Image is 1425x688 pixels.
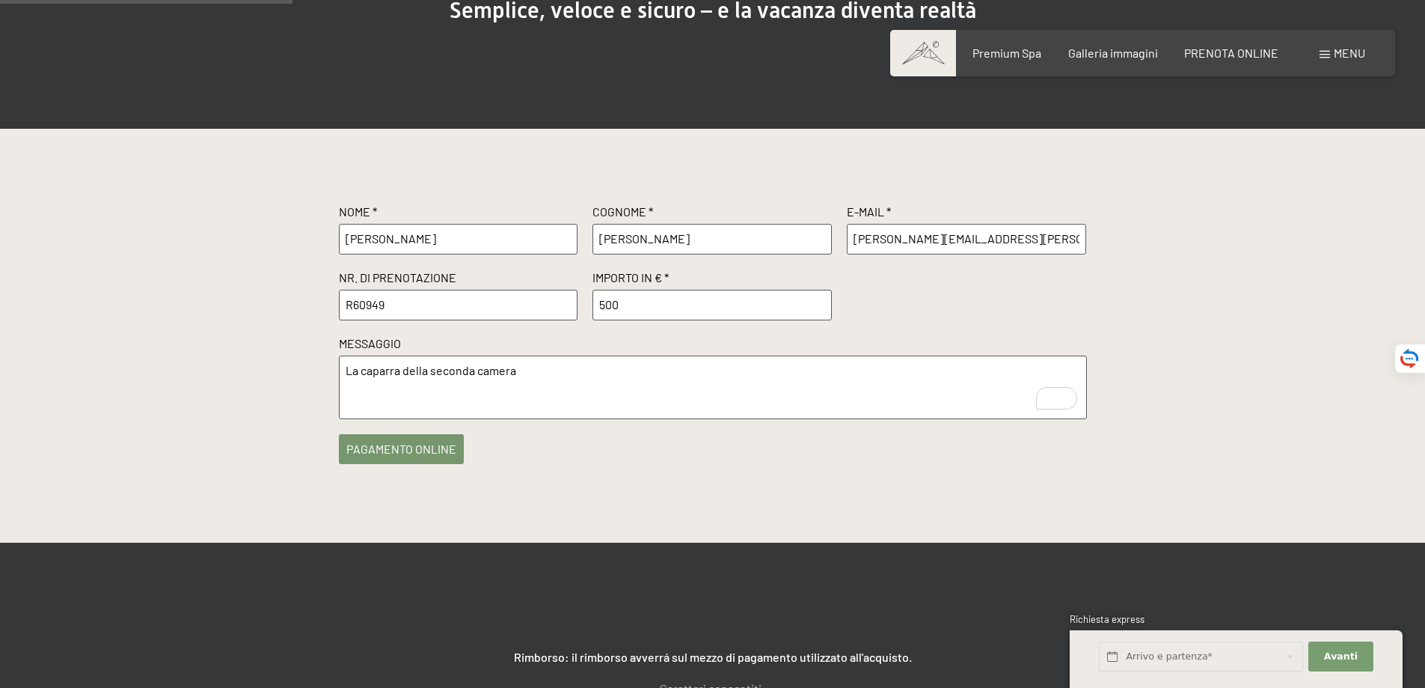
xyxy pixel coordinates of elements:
button: pagamento online [339,434,464,464]
a: PRENOTA ONLINE [1184,46,1278,60]
span: Richiesta express [1070,613,1144,625]
label: Messaggio [339,335,1087,356]
label: Importo in € * [592,270,832,290]
label: Nome * [339,204,578,224]
label: Nr. di prenotazione [339,270,578,290]
label: E-Mail * [847,204,1086,224]
span: Avanti [1324,650,1358,663]
a: Galleria immagini [1068,46,1158,60]
strong: Rimborso: il rimborso avverrá sul mezzo di pagamento utilizzato all'acquisto. [514,650,912,664]
a: Premium Spa [972,46,1041,60]
label: Cognome * [592,204,832,224]
button: Avanti [1308,642,1373,672]
span: Menu [1334,46,1365,60]
textarea: To enrich screen reader interactions, please activate Accessibility in Grammarly extension settings [339,356,1087,419]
